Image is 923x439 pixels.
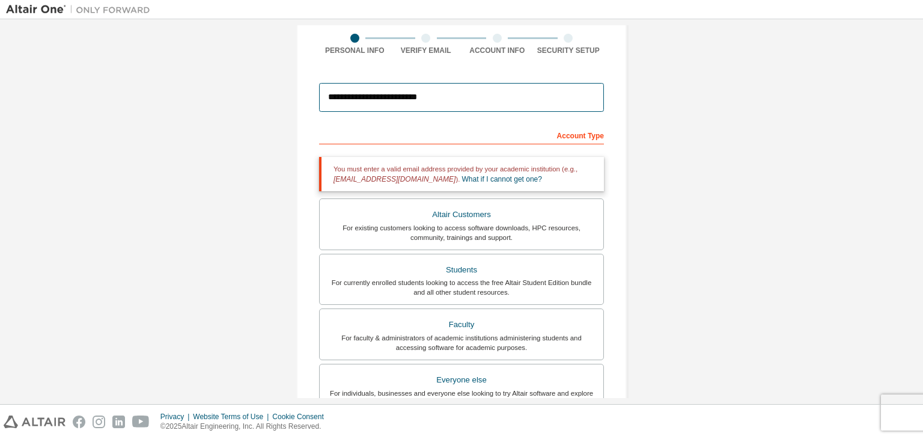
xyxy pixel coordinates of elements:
[160,412,193,422] div: Privacy
[272,412,331,422] div: Cookie Consent
[327,388,596,408] div: For individuals, businesses and everyone else looking to try Altair software and explore our prod...
[533,46,605,55] div: Security Setup
[132,416,150,428] img: youtube.svg
[319,125,604,144] div: Account Type
[73,416,85,428] img: facebook.svg
[461,46,533,55] div: Account Info
[327,333,596,352] div: For faculty & administrators of academic institutions administering students and accessing softwa...
[327,206,596,223] div: Altair Customers
[6,4,156,16] img: Altair One
[327,372,596,388] div: Everyone else
[327,316,596,333] div: Faculty
[327,262,596,278] div: Students
[462,175,542,183] a: What if I cannot get one?
[160,422,331,432] p: © 2025 Altair Engineering, Inc. All Rights Reserved.
[327,278,596,297] div: For currently enrolled students looking to access the free Altair Student Edition bundle and all ...
[334,175,455,183] span: [EMAIL_ADDRESS][DOMAIN_NAME]
[193,412,272,422] div: Website Terms of Use
[4,416,65,428] img: altair_logo.svg
[391,46,462,55] div: Verify Email
[327,223,596,242] div: For existing customers looking to access software downloads, HPC resources, community, trainings ...
[319,46,391,55] div: Personal Info
[319,157,604,191] div: You must enter a valid email address provided by your academic institution (e.g., ).
[112,416,125,428] img: linkedin.svg
[93,416,105,428] img: instagram.svg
